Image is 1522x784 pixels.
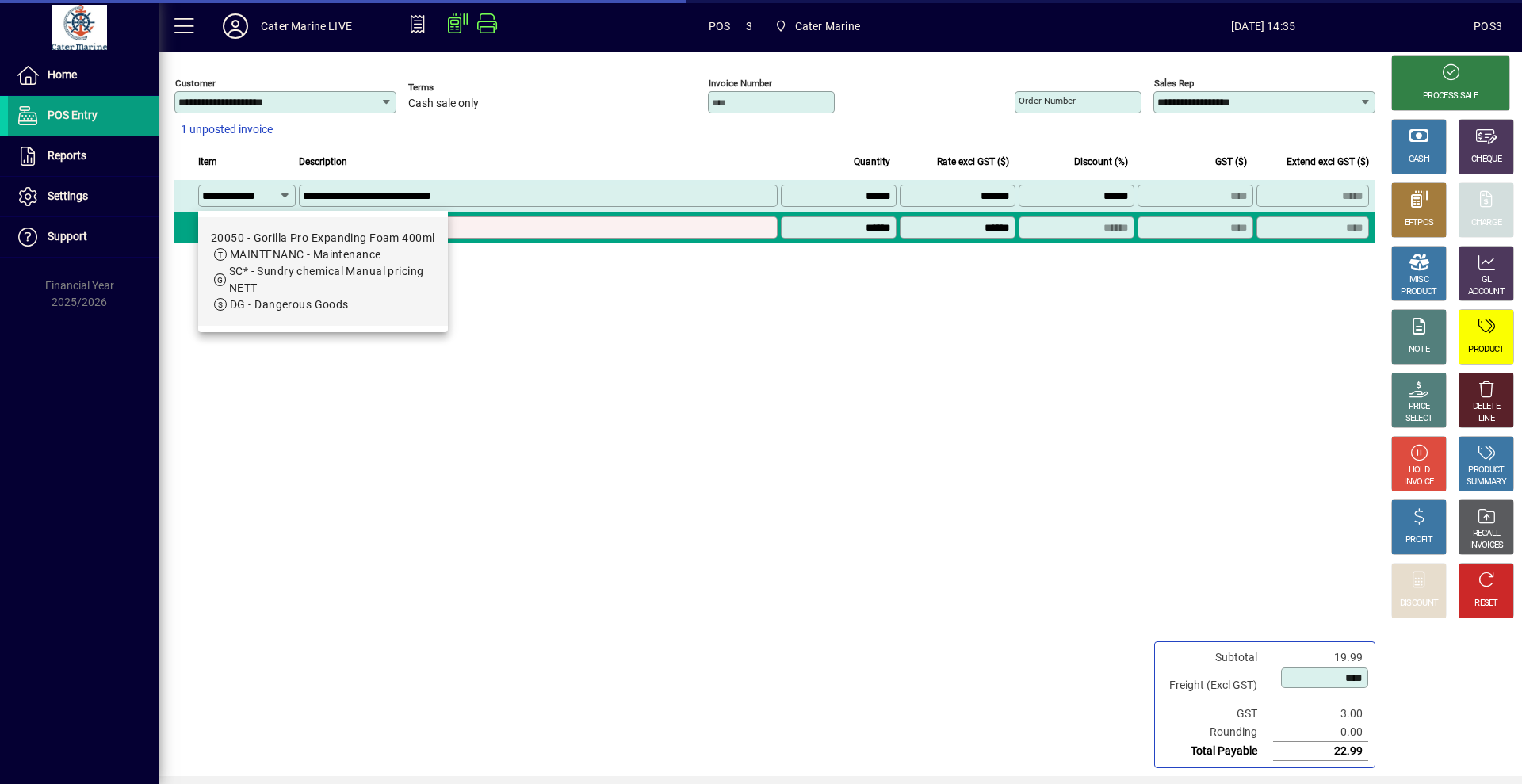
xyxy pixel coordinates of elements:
[1273,742,1368,761] td: 22.99
[299,153,347,170] span: Description
[1473,528,1501,540] div: RECALL
[1468,344,1504,356] div: PRODUCT
[1405,534,1432,546] div: PROFIT
[230,298,349,311] span: DG - Dangerous Goods
[1469,540,1503,552] div: INVOICES
[1409,154,1429,166] div: CASH
[1468,286,1505,298] div: ACCOUNT
[1287,153,1369,170] span: Extend excl GST ($)
[1405,413,1433,425] div: SELECT
[937,153,1009,170] span: Rate excl GST ($)
[795,13,860,39] span: Cater Marine
[1409,344,1429,356] div: NOTE
[210,12,261,40] button: Profile
[1074,153,1128,170] span: Discount (%)
[8,136,159,176] a: Reports
[1409,274,1428,286] div: MISC
[48,68,77,81] span: Home
[230,248,381,261] span: MAINTENANC - Maintenance
[1474,598,1498,610] div: RESET
[1161,667,1273,705] td: Freight (Excl GST)
[1409,401,1430,413] div: PRICE
[1474,13,1502,39] div: POS3
[1273,705,1368,723] td: 3.00
[1019,95,1076,106] mat-label: Order number
[1053,13,1474,39] span: [DATE] 14:35
[1401,286,1436,298] div: PRODUCT
[1161,705,1273,723] td: GST
[1161,723,1273,742] td: Rounding
[48,189,88,202] span: Settings
[1161,648,1273,667] td: Subtotal
[198,153,217,170] span: Item
[709,78,772,89] mat-label: Invoice number
[1273,723,1368,742] td: 0.00
[408,82,503,93] span: Terms
[198,217,448,326] mat-option: 20050 - Gorilla Pro Expanding Foam 400ml
[48,109,98,121] span: POS Entry
[854,153,890,170] span: Quantity
[1423,90,1478,102] div: PROCESS SALE
[48,149,86,162] span: Reports
[1215,153,1247,170] span: GST ($)
[746,13,752,39] span: 3
[211,230,435,247] div: 20050 - Gorilla Pro Expanding Foam 400ml
[175,78,216,89] mat-label: Customer
[1467,476,1506,488] div: SUMMARY
[1405,217,1434,229] div: EFTPOS
[1473,401,1500,413] div: DELETE
[174,116,279,144] button: 1 unposted invoice
[1404,476,1433,488] div: INVOICE
[1273,648,1368,667] td: 19.99
[261,13,352,39] div: Cater Marine LIVE
[1471,154,1501,166] div: CHEQUE
[229,265,424,294] span: SC* - Sundry chemical Manual pricing NETT
[768,12,866,40] span: Cater Marine
[181,121,273,138] span: 1 unposted invoice
[1161,742,1273,761] td: Total Payable
[48,230,87,243] span: Support
[709,13,731,39] span: POS
[1154,78,1194,89] mat-label: Sales rep
[1400,598,1438,610] div: DISCOUNT
[1409,465,1429,476] div: HOLD
[8,217,159,257] a: Support
[8,55,159,95] a: Home
[408,98,479,110] span: Cash sale only
[8,177,159,216] a: Settings
[1468,465,1504,476] div: PRODUCT
[1482,274,1492,286] div: GL
[1478,413,1494,425] div: LINE
[1471,217,1502,229] div: CHARGE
